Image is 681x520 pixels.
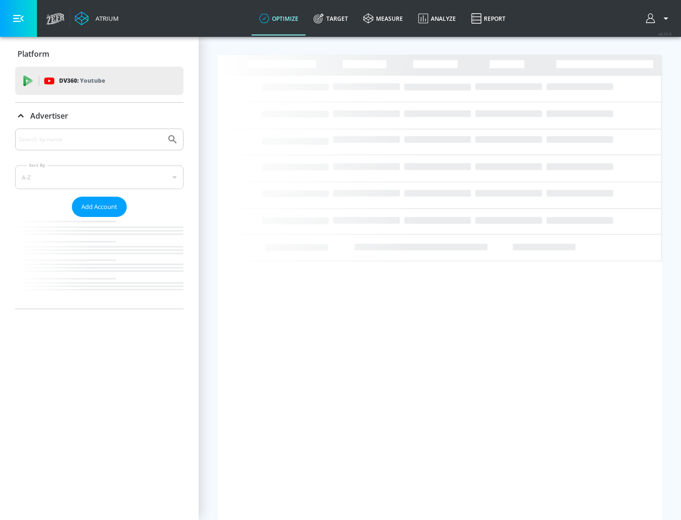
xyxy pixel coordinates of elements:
[19,133,162,146] input: Search by name
[15,67,183,95] div: DV360: Youtube
[75,11,119,26] a: Atrium
[80,76,105,86] p: Youtube
[15,103,183,129] div: Advertiser
[59,76,105,86] p: DV360:
[410,1,463,35] a: Analyze
[81,201,117,212] span: Add Account
[463,1,513,35] a: Report
[658,31,672,36] span: v 4.32.0
[92,14,119,23] div: Atrium
[72,197,127,217] button: Add Account
[306,1,356,35] a: Target
[356,1,410,35] a: measure
[15,217,183,309] nav: list of Advertiser
[15,41,183,67] div: Platform
[17,49,49,59] p: Platform
[30,111,68,121] p: Advertiser
[27,162,47,168] label: Sort By
[15,129,183,309] div: Advertiser
[15,165,183,189] div: A-Z
[252,1,306,35] a: optimize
